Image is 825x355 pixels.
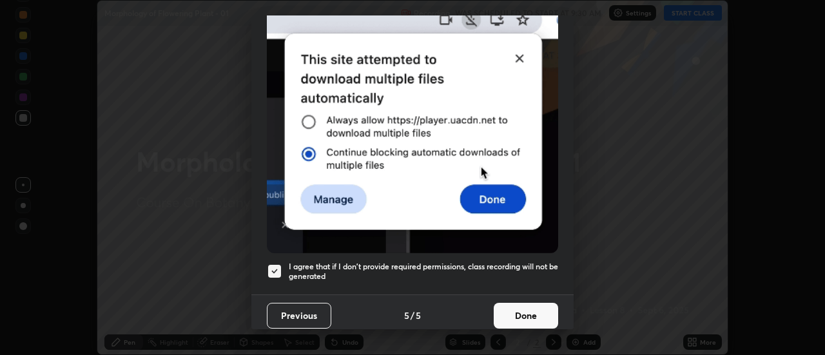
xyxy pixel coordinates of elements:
h4: 5 [404,309,409,322]
button: Previous [267,303,331,329]
h4: / [411,309,414,322]
h5: I agree that if I don't provide required permissions, class recording will not be generated [289,262,558,282]
button: Done [494,303,558,329]
h4: 5 [416,309,421,322]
